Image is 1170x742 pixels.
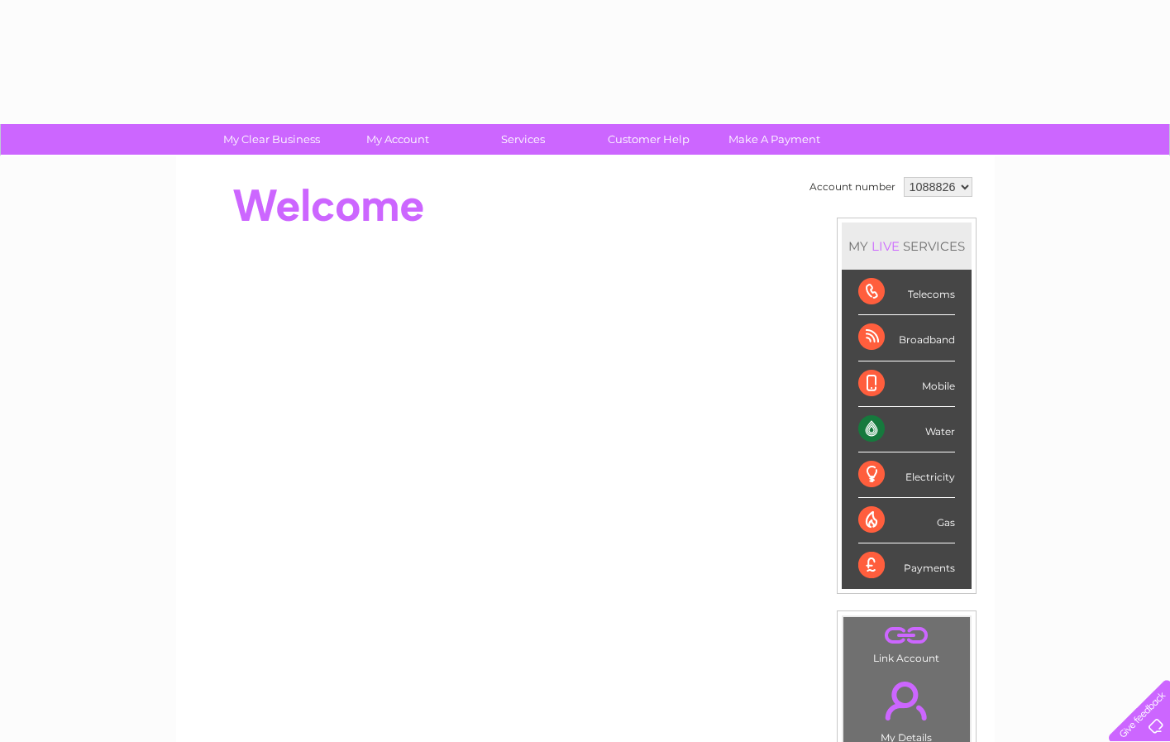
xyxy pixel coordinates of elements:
[203,124,340,155] a: My Clear Business
[858,361,955,407] div: Mobile
[858,452,955,498] div: Electricity
[858,543,955,588] div: Payments
[858,270,955,315] div: Telecoms
[842,223,972,270] div: MY SERVICES
[843,616,971,668] td: Link Account
[858,407,955,452] div: Water
[848,621,966,650] a: .
[868,238,903,254] div: LIVE
[329,124,466,155] a: My Account
[455,124,591,155] a: Services
[858,498,955,543] div: Gas
[848,672,966,730] a: .
[580,124,717,155] a: Customer Help
[858,315,955,361] div: Broadband
[706,124,843,155] a: Make A Payment
[805,173,900,201] td: Account number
